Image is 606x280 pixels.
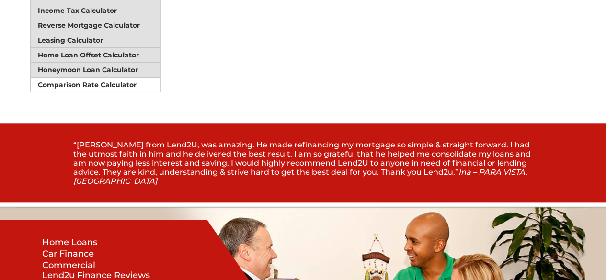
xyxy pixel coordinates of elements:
a: Car Finance [42,248,94,259]
a: Home Loans [42,237,97,247]
p: “[PERSON_NAME] from Lend2U, was amazing. He made refinancing my mortgage so simple & straight for... [73,140,533,186]
a: Leasing Calculator [31,33,161,48]
a: Commercial [42,260,95,270]
a: Reverse Mortgage Calculator [31,18,161,33]
a: Home Loan Offset Calculator [31,48,161,63]
a: Income Tax Calculator [31,3,161,18]
span: Ina – PARA VISTA, [GEOGRAPHIC_DATA] [73,168,527,186]
a: Comparison Rate Calculator [31,78,161,92]
a: Honeymoon Loan Calculator [31,63,161,78]
a: Lend2u Finance Reviews [42,271,207,280]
